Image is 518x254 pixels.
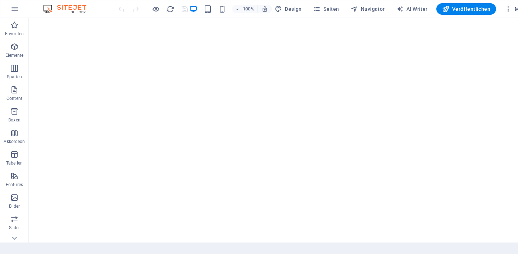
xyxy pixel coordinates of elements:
p: Boxen [8,117,21,123]
button: Navigator [348,3,388,15]
button: AI Writer [394,3,431,15]
p: Features [6,182,23,188]
p: Akkordeon [4,139,25,144]
p: Tabellen [6,160,23,166]
button: Klicke hier, um den Vorschau-Modus zu verlassen [151,5,160,13]
p: Content [6,96,22,101]
p: Bilder [9,203,20,209]
span: Navigator [351,5,385,13]
i: Seite neu laden [166,5,174,13]
span: Seiten [313,5,339,13]
i: Bei Größenänderung Zoomstufe automatisch an das gewählte Gerät anpassen. [262,6,268,12]
p: Spalten [7,74,22,80]
button: Veröffentlichen [436,3,496,15]
button: 100% [232,5,258,13]
span: Design [275,5,302,13]
p: Favoriten [5,31,24,37]
button: reload [166,5,174,13]
p: Slider [9,225,20,231]
span: Veröffentlichen [442,5,490,13]
div: Design (Strg+Alt+Y) [272,3,305,15]
button: Design [272,3,305,15]
span: AI Writer [396,5,428,13]
button: Seiten [310,3,342,15]
p: Elemente [5,52,24,58]
img: Editor Logo [41,5,95,13]
h6: 100% [243,5,254,13]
